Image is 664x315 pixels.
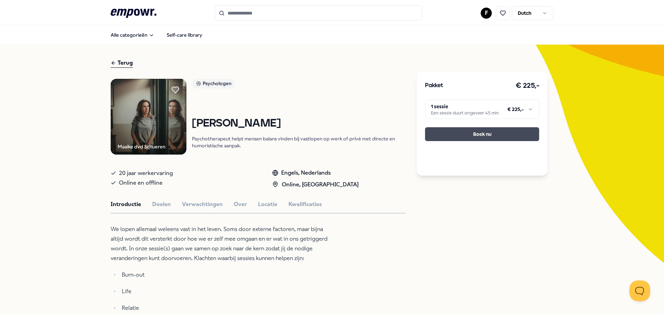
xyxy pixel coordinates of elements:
p: We lopen allemaal weleens vast in het leven. Soms door externe factoren, maar bijna altijd wordt ... [111,224,335,263]
h1: [PERSON_NAME] [192,118,406,130]
div: Maaike dvd Schueren [118,143,165,150]
h3: Pakket [425,81,443,90]
p: Burn-out [122,270,335,280]
div: Psychologen [192,79,235,89]
div: Online, [GEOGRAPHIC_DATA] [272,180,359,189]
p: Life [122,287,335,296]
button: Introductie [111,200,141,209]
p: Psychotherapeut helpt mensen balans vinden bij vastlopen op werk of privé met directe en humorist... [192,135,406,149]
button: Doelen [152,200,171,209]
button: F [481,8,492,19]
img: Product Image [111,79,186,155]
a: Psychologen [192,79,406,91]
a: Self-care library [161,28,208,42]
button: Boek nu [425,127,539,141]
button: Kwalificaties [288,200,322,209]
span: Online en offline [119,178,163,188]
button: Locatie [258,200,277,209]
button: Verwachtingen [182,200,223,209]
nav: Main [105,28,208,42]
p: Relatie [122,303,335,313]
div: Engels, Nederlands [272,168,359,177]
button: Alle categorieën [105,28,160,42]
span: 20 jaar werkervaring [119,168,173,178]
div: Terug [111,58,133,68]
h3: € 225,- [516,80,539,91]
button: Over [234,200,247,209]
iframe: Help Scout Beacon - Open [629,280,650,301]
input: Search for products, categories or subcategories [215,6,422,21]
